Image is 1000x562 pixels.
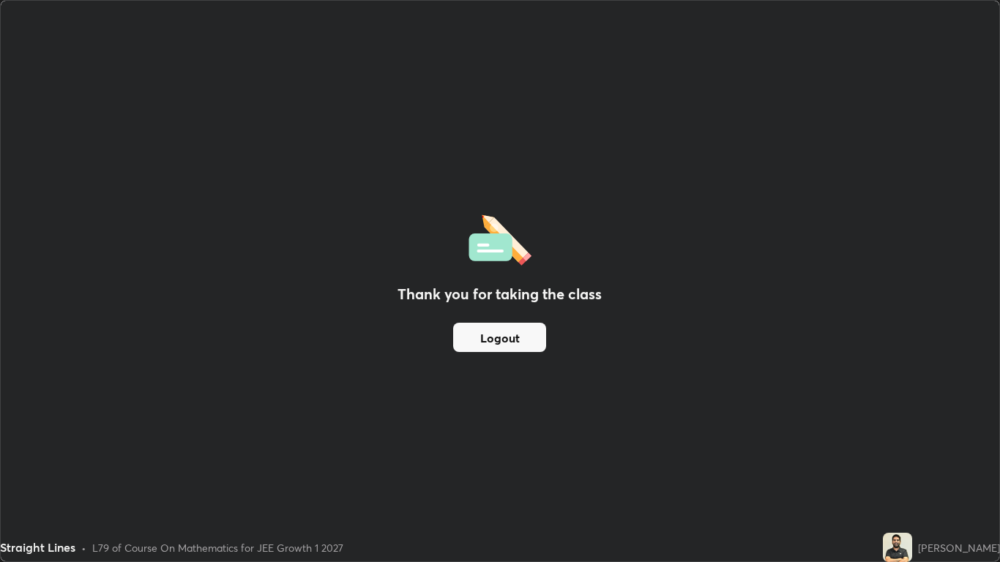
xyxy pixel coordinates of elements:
div: L79 of Course On Mathematics for JEE Growth 1 2027 [92,540,343,555]
h2: Thank you for taking the class [398,283,602,305]
div: • [81,540,86,555]
img: offlineFeedback.1438e8b3.svg [469,210,531,266]
div: [PERSON_NAME] [918,540,1000,555]
img: d9cff753008c4d4b94e8f9a48afdbfb4.jpg [883,533,912,562]
button: Logout [453,323,546,352]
